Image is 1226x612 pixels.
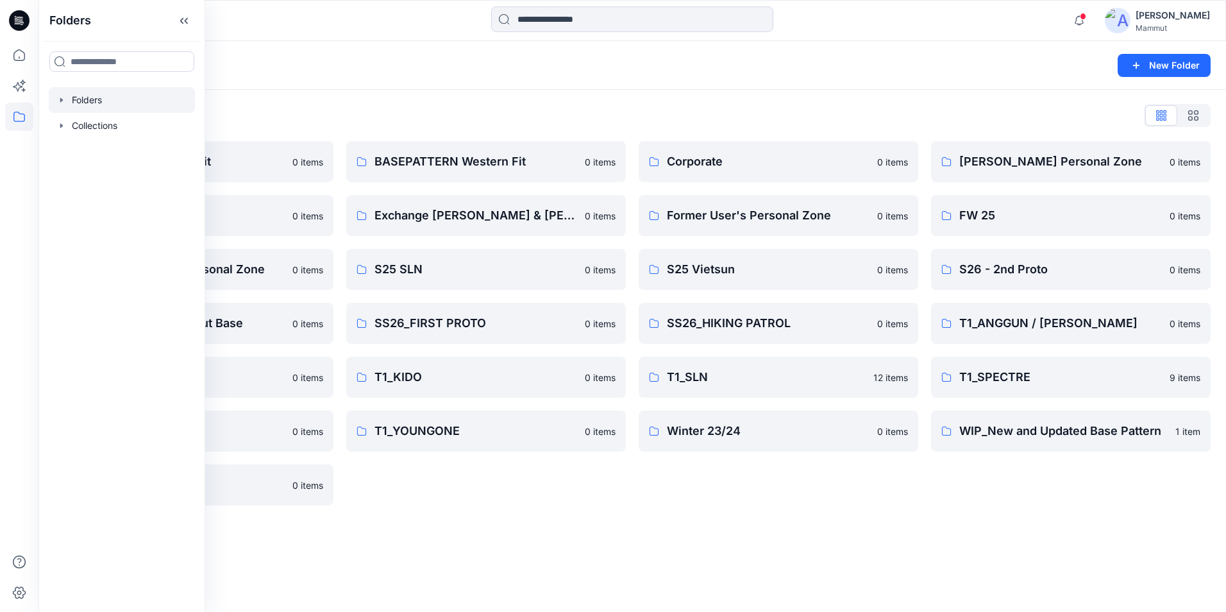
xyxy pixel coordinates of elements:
[292,209,323,223] p: 0 items
[1170,155,1200,169] p: 0 items
[374,153,577,171] p: BASEPATTERN Western Fit
[346,249,626,290] a: S25 SLN0 items
[877,155,908,169] p: 0 items
[931,303,1211,344] a: T1_ANGGUN / [PERSON_NAME]0 items
[1170,209,1200,223] p: 0 items
[292,479,323,492] p: 0 items
[959,260,1162,278] p: S26 - 2nd Proto
[877,263,908,276] p: 0 items
[873,371,908,384] p: 12 items
[1170,263,1200,276] p: 0 items
[639,303,918,344] a: SS26_HIKING PATROL0 items
[585,263,616,276] p: 0 items
[585,155,616,169] p: 0 items
[667,207,869,225] p: Former User's Personal Zone
[639,141,918,182] a: Corporate0 items
[585,209,616,223] p: 0 items
[931,195,1211,236] a: FW 250 items
[639,195,918,236] a: Former User's Personal Zone0 items
[374,260,577,278] p: S25 SLN
[931,357,1211,398] a: T1_SPECTRE9 items
[877,425,908,438] p: 0 items
[585,371,616,384] p: 0 items
[667,368,866,386] p: T1_SLN
[585,317,616,330] p: 0 items
[639,249,918,290] a: S25 Vietsun0 items
[931,249,1211,290] a: S26 - 2nd Proto0 items
[292,317,323,330] p: 0 items
[1136,8,1210,23] div: [PERSON_NAME]
[931,411,1211,452] a: WIP_New and Updated Base Pattern1 item
[374,422,577,440] p: T1_YOUNGONE
[667,153,869,171] p: Corporate
[667,260,869,278] p: S25 Vietsun
[877,209,908,223] p: 0 items
[959,422,1168,440] p: WIP_New and Updated Base Pattern
[346,357,626,398] a: T1_KIDO0 items
[346,411,626,452] a: T1_YOUNGONE0 items
[346,195,626,236] a: Exchange [PERSON_NAME] & [PERSON_NAME]0 items
[346,303,626,344] a: SS26_FIRST PROTO0 items
[667,314,869,332] p: SS26_HIKING PATROL
[374,368,577,386] p: T1_KIDO
[959,314,1162,332] p: T1_ANGGUN / [PERSON_NAME]
[959,153,1162,171] p: [PERSON_NAME] Personal Zone
[959,368,1162,386] p: T1_SPECTRE
[1118,54,1211,77] button: New Folder
[374,314,577,332] p: SS26_FIRST PROTO
[1170,371,1200,384] p: 9 items
[292,155,323,169] p: 0 items
[639,357,918,398] a: T1_SLN12 items
[1105,8,1130,33] img: avatar
[667,422,869,440] p: Winter 23/24
[959,207,1162,225] p: FW 25
[292,425,323,438] p: 0 items
[1175,425,1200,438] p: 1 item
[292,371,323,384] p: 0 items
[374,207,577,225] p: Exchange [PERSON_NAME] & [PERSON_NAME]
[639,411,918,452] a: Winter 23/240 items
[877,317,908,330] p: 0 items
[292,263,323,276] p: 0 items
[585,425,616,438] p: 0 items
[346,141,626,182] a: BASEPATTERN Western Fit0 items
[1170,317,1200,330] p: 0 items
[1136,23,1210,33] div: Mammut
[931,141,1211,182] a: [PERSON_NAME] Personal Zone0 items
